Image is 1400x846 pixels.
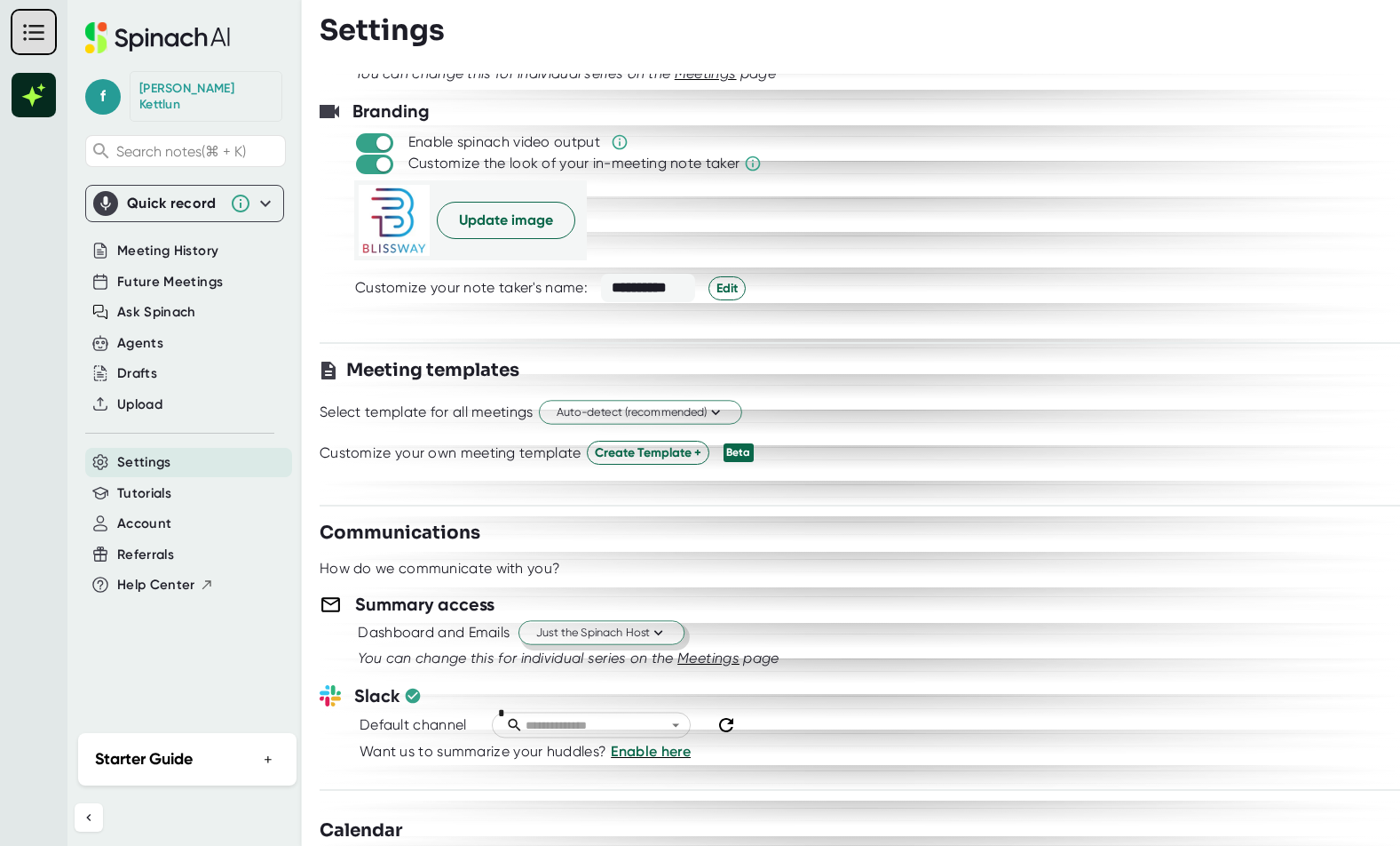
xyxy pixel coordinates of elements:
[95,747,193,771] h2: Starter Guide
[320,13,445,47] h3: Settings
[116,143,281,160] span: Search notes (⌘ + K)
[346,357,519,384] h3: Meeting templates
[355,65,776,82] i: You can change this for individual series on the page
[359,185,430,256] img: picture
[117,395,162,415] button: Upload
[408,133,600,151] div: Enable spinach video output
[518,621,684,645] button: Just the Spinach Host
[320,444,581,462] div: Customize your own meeting template
[611,743,691,760] span: Enable here
[117,545,174,565] button: Referrals
[708,276,746,300] button: Edit
[93,186,276,221] div: Quick record
[437,202,575,239] button: Update image
[677,650,740,666] span: Meetings
[587,441,709,465] button: Create Template +
[716,279,738,298] span: Edit
[677,648,740,669] button: Meetings
[85,79,121,115] span: f
[352,98,430,124] h3: Branding
[320,403,534,421] div: Select template for all meetings
[117,333,163,354] button: Agents
[257,746,280,772] button: +
[360,741,611,762] div: Want us to summarize your huddles?
[358,624,510,642] div: Dashboard and Emails
[358,650,779,666] i: You can change this for individual series on the page
[117,575,195,595] span: Help Center
[117,514,171,534] button: Account
[355,591,494,618] h3: Summary access
[320,560,560,578] div: How do we communicate with you?
[539,401,742,425] button: Auto-detect (recommended)
[127,195,221,212] div: Quick record
[536,625,667,642] span: Just the Spinach Host
[75,803,103,832] button: Collapse sidebar
[139,81,273,112] div: Felipe Kettlun
[408,155,740,172] div: Customize the look of your in-meeting note taker
[611,741,691,762] button: Enable here
[360,716,467,734] div: Default channel
[117,575,214,595] button: Help Center
[117,363,157,384] button: Drafts
[355,279,588,297] div: Customize your note taker's name:
[354,682,510,709] h3: Slack
[117,272,223,292] button: Future Meetings
[320,818,402,844] h3: Calendar
[595,443,701,462] span: Create Template +
[117,452,171,473] button: Settings
[117,483,171,504] button: Tutorials
[666,715,685,735] button: Open
[724,443,754,462] div: Beta
[557,404,724,421] span: Auto-detect (recommended)
[459,210,553,231] span: Update image
[675,63,737,84] button: Meetings
[117,302,196,323] button: Ask Spinach
[117,241,218,261] button: Meeting History
[675,65,737,82] span: Meetings
[320,520,480,547] h3: Communications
